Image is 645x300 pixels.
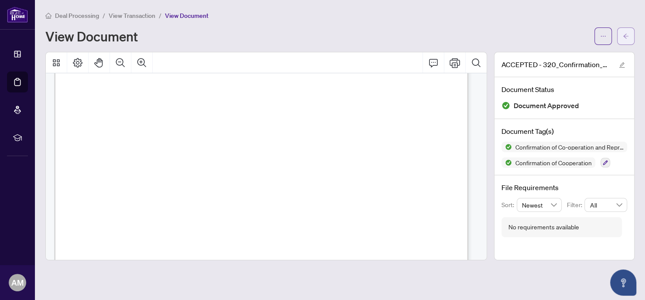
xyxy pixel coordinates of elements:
p: Filter: [567,200,584,210]
h4: Document Tag(s) [501,126,627,136]
span: arrow-left [623,33,629,39]
span: Newest [522,198,557,211]
span: ellipsis [600,33,606,39]
li: / [103,10,105,20]
span: View Document [165,12,209,20]
span: View Transaction [109,12,155,20]
img: Status Icon [501,142,512,152]
span: Confirmation of Co-operation and Representation—Buyer/Seller [512,144,627,150]
span: AM [11,276,24,289]
p: Sort: [501,200,517,210]
span: Confirmation of Cooperation [512,160,595,166]
img: Document Status [501,101,510,110]
h4: File Requirements [501,182,627,193]
h4: Document Status [501,84,627,95]
div: No requirements available [508,222,579,232]
span: ACCEPTED - 320_Confirmation_of_Co-operation_and_Representation_-_Buyer_Seller_-_PropTx-[PERSON_NA... [501,59,611,70]
span: Document Approved [514,100,579,112]
h1: View Document [45,29,138,43]
li: / [159,10,161,20]
img: Status Icon [501,157,512,168]
span: edit [619,62,625,68]
img: logo [7,7,28,23]
span: Deal Processing [55,12,99,20]
span: All [590,198,622,211]
button: Open asap [610,269,636,296]
span: home [45,13,51,19]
